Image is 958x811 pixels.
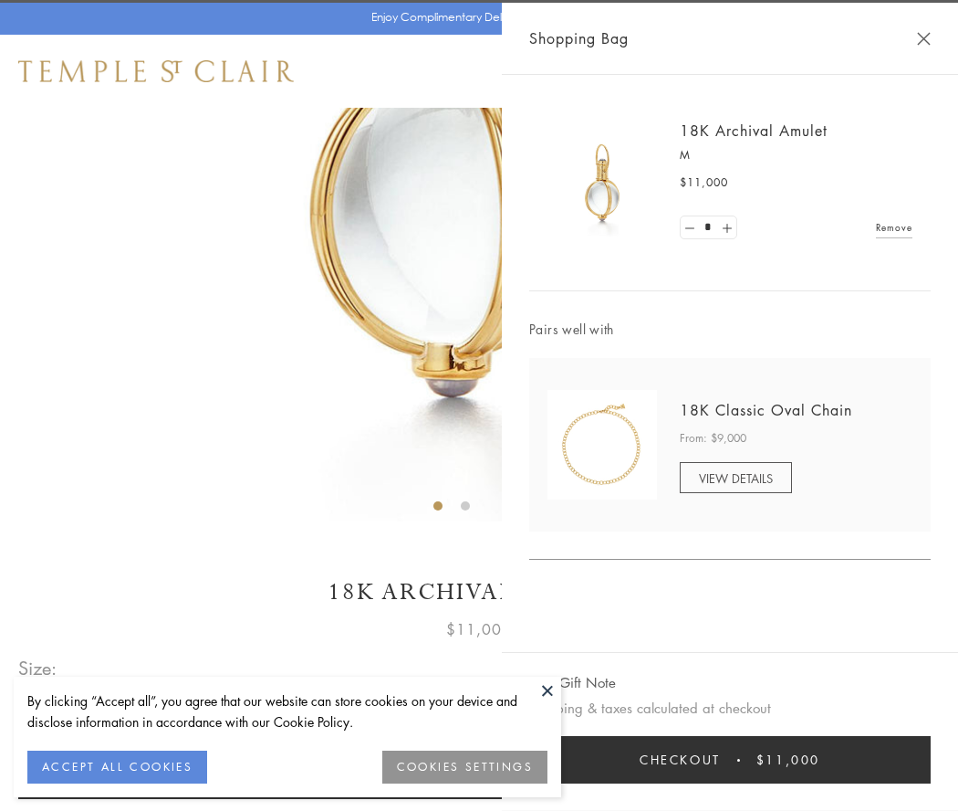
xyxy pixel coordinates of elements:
[680,429,746,448] span: From: $9,000
[680,400,852,420] a: 18K Classic Oval Chain
[680,121,828,141] a: 18K Archival Amulet
[547,128,657,237] img: 18K Archival Amulet
[547,390,657,500] img: N88865-OV18
[681,216,699,239] a: Set quantity to 0
[917,32,931,46] button: Close Shopping Bag
[529,26,629,50] span: Shopping Bag
[680,174,728,192] span: $11,000
[699,469,773,487] span: VIEW DETAILS
[18,653,58,683] span: Size:
[27,690,547,732] div: By clicking “Accept all”, you agree that our website can store cookies on your device and disclos...
[27,751,207,784] button: ACCEPT ALL COOKIES
[446,617,512,641] span: $11,000
[382,751,547,784] button: COOKIES SETTINGS
[529,736,931,784] button: Checkout $11,000
[756,750,820,770] span: $11,000
[529,671,616,694] button: Add Gift Note
[18,576,940,608] h1: 18K Archival Amulet
[717,216,735,239] a: Set quantity to 2
[371,8,578,26] p: Enjoy Complimentary Delivery & Returns
[529,319,931,340] span: Pairs well with
[680,462,792,493] a: VIEW DETAILS
[876,217,912,237] a: Remove
[680,146,912,164] p: M
[529,697,931,720] p: Shipping & taxes calculated at checkout
[18,60,294,82] img: Temple St. Clair
[640,750,721,770] span: Checkout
